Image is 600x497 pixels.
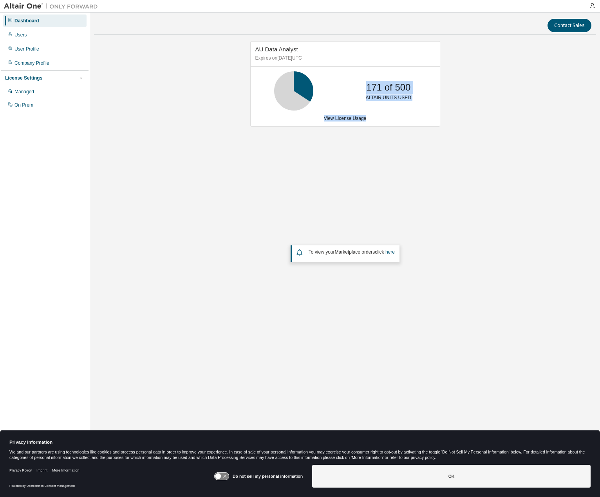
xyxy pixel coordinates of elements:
[4,2,102,10] img: Altair One
[255,55,433,62] p: Expires on [DATE] UTC
[14,60,49,66] div: Company Profile
[366,81,410,94] p: 171 of 500
[14,32,27,38] div: Users
[366,94,411,101] p: ALTAIR UNITS USED
[309,249,395,255] span: To view your click
[324,116,367,121] a: View License Usage
[548,19,591,32] button: Contact Sales
[255,46,298,53] span: AU Data Analyst
[14,18,39,24] div: Dashboard
[14,89,34,95] div: Managed
[14,46,39,52] div: User Profile
[14,102,33,108] div: On Prem
[335,249,375,255] em: Marketplace orders
[5,75,42,81] div: License Settings
[385,249,395,255] a: here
